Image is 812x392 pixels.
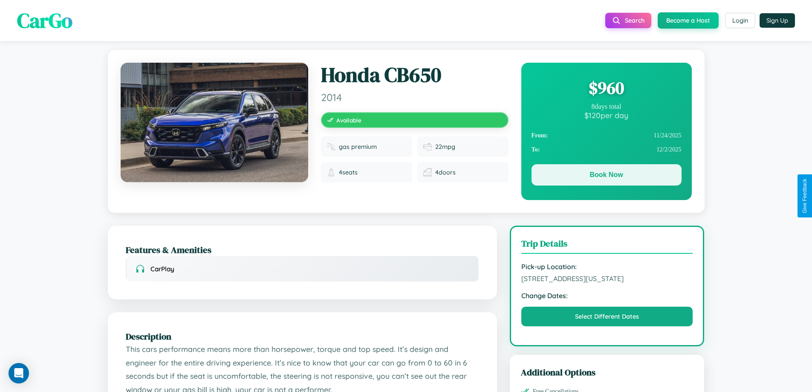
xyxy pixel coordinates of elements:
div: Open Intercom Messenger [9,363,29,383]
div: $ 960 [532,76,682,99]
span: Available [336,116,361,124]
button: Login [725,13,755,28]
button: Become a Host [658,12,719,29]
button: Book Now [532,164,682,186]
strong: Pick-up Location: [521,262,693,271]
span: 4 doors [435,168,456,176]
strong: To: [532,146,540,153]
span: Search [625,17,644,24]
h1: Honda CB650 [321,63,509,87]
img: Honda CB650 2014 [121,63,308,182]
strong: Change Dates: [521,291,693,300]
div: $ 120 per day [532,110,682,120]
div: 11 / 24 / 2025 [532,128,682,142]
img: Seats [327,168,335,177]
h2: Features & Amenities [126,244,479,256]
span: 4 seats [339,168,358,176]
div: 8 days total [532,103,682,110]
span: CarPlay [150,265,174,273]
img: Fuel type [327,142,335,151]
button: Search [605,13,651,28]
button: Sign Up [760,13,795,28]
button: Select Different Dates [521,307,693,326]
span: [STREET_ADDRESS][US_STATE] [521,274,693,283]
img: Doors [423,168,432,177]
h2: Description [126,330,479,343]
div: 12 / 2 / 2025 [532,142,682,157]
strong: From: [532,132,548,139]
span: 2014 [321,91,509,104]
span: gas premium [339,143,377,151]
div: Give Feedback [802,179,808,213]
span: CarGo [17,6,72,35]
h3: Trip Details [521,237,693,254]
span: 22 mpg [435,143,455,151]
h3: Additional Options [521,366,694,378]
img: Fuel efficiency [423,142,432,151]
